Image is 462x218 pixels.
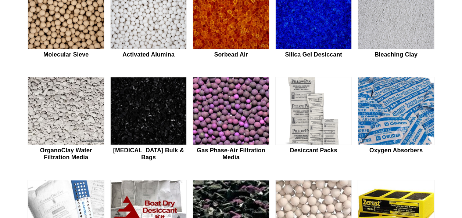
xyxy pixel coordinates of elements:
h2: Desiccant Packs [275,147,352,154]
h2: Oxygen Absorbers [358,147,434,154]
h2: Bleaching Clay [358,51,434,58]
h2: Silica Gel Desiccant [275,51,352,58]
a: Desiccant Packs [275,77,352,162]
h2: OrganoClay Water Filtration Media [28,147,104,161]
a: Gas Phase-Air Filtration Media [193,77,269,162]
a: Oxygen Absorbers [358,77,434,162]
h2: Sorbead Air [193,51,269,58]
a: [MEDICAL_DATA] Bulk & Bags [110,77,187,162]
h2: Gas Phase-Air Filtration Media [193,147,269,161]
a: OrganoClay Water Filtration Media [28,77,104,162]
h2: Molecular Sieve [28,51,104,58]
h2: [MEDICAL_DATA] Bulk & Bags [110,147,187,161]
h2: Activated Alumina [110,51,187,58]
